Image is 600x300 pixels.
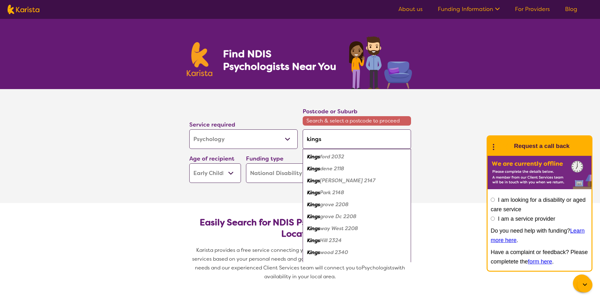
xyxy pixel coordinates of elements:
img: Karista logo [8,5,39,14]
button: Channel Menu [573,275,591,292]
a: form here [528,258,552,265]
em: Kings [307,153,320,160]
a: Blog [565,5,577,13]
label: Service required [189,121,235,128]
em: Kings [307,165,320,172]
em: [PERSON_NAME] 2147 [320,177,375,184]
em: wood 2340 [320,249,348,256]
em: Hill 2324 [320,237,342,244]
div: Kings Park 2148 [306,187,408,199]
label: I am looking for a disability or aged care service [491,197,586,212]
label: Age of recipient [189,155,234,162]
div: Kingsgrove 2208 [306,199,408,211]
em: Kings [307,213,320,220]
em: Kings [307,225,320,232]
em: way West 2208 [320,225,358,232]
em: Kings [307,261,320,268]
em: dene 2118 [320,165,344,172]
div: Kings Langley 2147 [306,175,408,187]
span: Karista provides a free service connecting you with Psychologists and other disability services b... [192,247,409,271]
a: About us [398,5,423,13]
img: psychology [347,34,414,89]
a: Funding Information [438,5,500,13]
div: Kingstown 2358 [306,258,408,270]
img: Karista logo [187,42,213,76]
em: town 2358 [320,261,347,268]
h1: Find NDIS Psychologists Near You [223,48,340,73]
div: Kingsford 2032 [306,151,408,163]
div: Kingsgrove Dc 2208 [306,211,408,223]
input: Type [303,129,411,149]
em: Kings [307,201,320,208]
em: grove 2208 [320,201,349,208]
em: Kings [307,249,320,256]
div: Kings Hill 2324 [306,235,408,246]
label: Funding type [246,155,283,162]
label: Postcode or Suburb [303,108,357,115]
em: ford 2032 [320,153,344,160]
label: I am a service provider [498,216,555,222]
em: Kings [307,189,320,196]
img: Karista [498,140,510,152]
p: Have a complaint or feedback? Please completete the . [491,247,588,266]
span: Search & select a postcode to proceed [303,116,411,126]
div: Kingswood 2340 [306,246,408,258]
em: Kings [307,177,320,184]
p: Do you need help with funding? . [491,226,588,245]
img: Karista offline chat form to request call back [488,156,591,189]
h1: Request a call back [514,141,569,151]
em: Park 2148 [320,189,344,196]
em: grove Dc 2208 [320,213,357,220]
a: For Providers [515,5,550,13]
em: Kings [307,237,320,244]
h2: Easily Search for NDIS Psychologists by Need & Location [194,217,406,240]
span: Psychologists [362,264,394,271]
div: Kingsdene 2118 [306,163,408,175]
div: Kingsway West 2208 [306,223,408,235]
